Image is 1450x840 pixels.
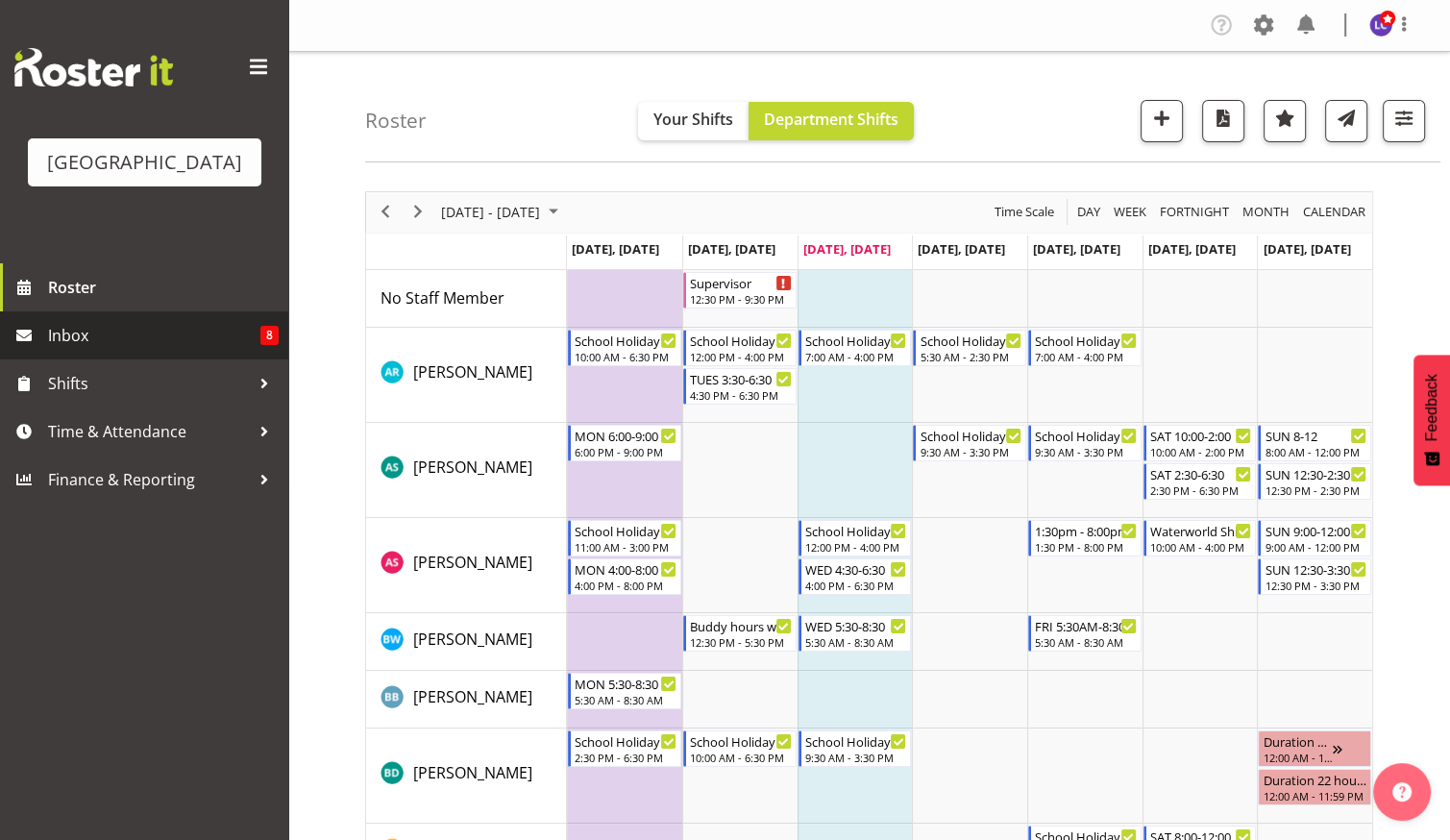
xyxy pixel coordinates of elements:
div: 2:30 PM - 6:30 PM [575,750,676,765]
div: SUN 9:00-12:00 [1265,521,1366,540]
span: Time & Attendance [48,417,250,446]
span: Day [1075,200,1102,224]
div: 10:00 AM - 4:00 PM [1150,539,1252,555]
span: [PERSON_NAME] [413,686,532,707]
td: Ajay Smith resource [366,423,567,518]
div: School Holiday Shift [1035,426,1137,445]
div: SUN 12:30-2:30 [1265,464,1366,483]
div: 1:30 PM - 8:00 PM [1035,539,1137,555]
span: [DATE] - [DATE] [439,200,542,224]
div: previous period [369,192,402,233]
div: SUN 12:30-3:30 [1265,559,1366,579]
div: Ajay Smith"s event - SUN 12:30-2:30 Begin From Sunday, September 28, 2025 at 12:30:00 PM GMT+13:0... [1258,463,1371,500]
div: Alex Sansom"s event - WED 4:30-6:30 Begin From Wednesday, September 24, 2025 at 4:00:00 PM GMT+12... [799,558,912,595]
div: 4:00 PM - 6:30 PM [805,578,907,593]
div: School Holiday Shift [690,731,792,751]
span: Month [1241,200,1291,224]
div: Addison Robertson"s event - School Holiday Shift Begin From Wednesday, September 24, 2025 at 7:00... [799,330,912,366]
div: Addison Robertson"s event - School Holiday Shift Begin From Friday, September 26, 2025 at 7:00:00... [1028,330,1142,366]
div: WED 4:30-6:30 [805,559,907,579]
div: 1:30pm - 8:00pm [1035,521,1137,540]
div: MON 6:00-9:00 [575,426,676,445]
span: Fortnight [1158,200,1231,224]
div: 9:00 AM - 12:00 PM [1265,539,1366,555]
div: 7:00 AM - 4:00 PM [805,349,907,364]
a: [PERSON_NAME] [413,551,532,574]
div: Ajay Smith"s event - MON 6:00-9:00 Begin From Monday, September 22, 2025 at 6:00:00 PM GMT+12:00 ... [568,425,681,461]
button: Download a PDF of the roster according to the set date range. [1202,100,1244,142]
div: 9:30 AM - 3:30 PM [1035,444,1137,459]
span: Week [1112,200,1148,224]
span: Shifts [48,369,250,398]
div: 10:00 AM - 2:00 PM [1150,444,1252,459]
span: Inbox [48,321,260,350]
button: Previous [373,200,399,224]
div: 12:00 AM - 11:59 PM [1263,750,1333,765]
div: School Holiday Shift [805,521,907,540]
div: Addison Robertson"s event - School Holiday Shift Begin From Monday, September 22, 2025 at 10:00:0... [568,330,681,366]
div: Ajay Smith"s event - School Holiday Shift Begin From Friday, September 26, 2025 at 9:30:00 AM GMT... [1028,425,1142,461]
div: 5:30 AM - 8:30 AM [805,634,907,650]
span: [DATE], [DATE] [688,240,775,258]
span: Finance & Reporting [48,465,250,494]
span: [DATE], [DATE] [803,240,891,258]
div: SAT 2:30-6:30 [1150,464,1252,483]
div: Alex Sansom"s event - School Holiday Shift Begin From Monday, September 22, 2025 at 11:00:00 AM G... [568,520,681,556]
span: Roster [48,273,279,302]
span: [DATE], [DATE] [1148,240,1236,258]
span: Time Scale [993,200,1056,224]
button: September 2025 [438,200,567,224]
div: School Holiday Shift [1035,331,1137,350]
div: 5:30 AM - 8:30 AM [1035,634,1137,650]
div: Ajay Smith"s event - SAT 2:30-6:30 Begin From Saturday, September 27, 2025 at 2:30:00 PM GMT+12:0... [1143,463,1257,500]
div: 12:00 PM - 4:00 PM [690,349,792,364]
div: Braedyn Dykes"s event - Duration 22 hours - Braedyn Dykes Begin From Sunday, September 28, 2025 a... [1258,769,1371,805]
div: Alex Sansom"s event - School Holiday Shift Begin From Wednesday, September 24, 2025 at 12:00:00 P... [799,520,912,556]
button: Timeline Day [1074,200,1104,224]
div: 12:00 AM - 11:59 PM [1263,788,1366,803]
div: 4:00 PM - 8:00 PM [575,578,676,593]
button: Feedback - Show survey [1413,355,1450,485]
td: Alex Sansom resource [366,518,567,613]
div: Duration 2 days - [PERSON_NAME] [1263,731,1333,751]
div: Ajay Smith"s event - SAT 10:00-2:00 Begin From Saturday, September 27, 2025 at 10:00:00 AM GMT+12... [1143,425,1257,461]
button: Filter Shifts [1383,100,1425,142]
button: Add a new shift [1141,100,1183,142]
span: [DATE], [DATE] [1263,240,1350,258]
div: 2:30 PM - 6:30 PM [1150,482,1252,498]
span: [DATE], [DATE] [1033,240,1120,258]
div: School Holiday Shift [805,331,907,350]
div: Alex Sansom"s event - MON 4:00-8:00 Begin From Monday, September 22, 2025 at 4:00:00 PM GMT+12:00... [568,558,681,595]
img: Rosterit website logo [14,48,173,86]
button: Fortnight [1157,200,1233,224]
div: Ajay Smith"s event - SUN 8-12 Begin From Sunday, September 28, 2025 at 8:00:00 AM GMT+13:00 Ends ... [1258,425,1371,461]
div: No Staff Member"s event - Supervisor Begin From Tuesday, September 23, 2025 at 12:30:00 PM GMT+12... [683,272,797,309]
div: 12:30 PM - 9:30 PM [690,291,792,307]
span: No Staff Member [381,287,504,309]
button: Timeline Week [1111,200,1150,224]
td: Bradley Barton resource [366,671,567,729]
span: [PERSON_NAME] [413,457,532,478]
span: 8 [260,326,279,345]
h4: Roster [365,110,427,132]
span: [PERSON_NAME] [413,629,532,650]
span: [DATE], [DATE] [572,240,659,258]
button: Highlight an important date within the roster. [1264,100,1306,142]
div: Braedyn Dykes"s event - School Holiday Shift Begin From Wednesday, September 24, 2025 at 9:30:00 ... [799,730,912,767]
a: No Staff Member [381,286,504,309]
div: School Holiday Shift [690,331,792,350]
td: Addison Robertson resource [366,328,567,423]
div: School Holiday Shift [920,331,1021,350]
div: Alex Sansom"s event - 1:30pm - 8:00pm Begin From Friday, September 26, 2025 at 1:30:00 PM GMT+12:... [1028,520,1142,556]
div: next period [402,192,434,233]
div: 9:30 AM - 3:30 PM [920,444,1021,459]
div: TUES 3:30-6:30 [690,369,792,388]
div: 12:00 PM - 4:00 PM [805,539,907,555]
span: [PERSON_NAME] [413,361,532,383]
a: [PERSON_NAME] [413,628,532,651]
div: FRI 5:30AM-8:30AM [1035,616,1137,635]
span: [DATE], [DATE] [918,240,1005,258]
div: 6:00 PM - 9:00 PM [575,444,676,459]
a: [PERSON_NAME] [413,456,532,479]
div: MON 4:00-8:00 [575,559,676,579]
